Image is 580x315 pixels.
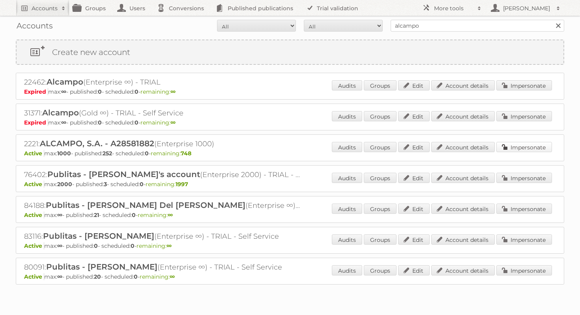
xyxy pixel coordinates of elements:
strong: ∞ [57,211,62,219]
h2: [PERSON_NAME] [501,4,552,12]
h2: 22462: (Enterprise ∞) - TRIAL [24,77,300,87]
a: Account details [431,234,495,245]
a: Impersonate [496,111,552,121]
span: ALCAMPO, S.A. - A28581882 [40,139,154,148]
span: Publitas - [PERSON_NAME] [43,231,154,241]
a: Groups [364,265,397,275]
a: Audits [332,173,362,183]
span: remaining: [146,181,188,188]
a: Groups [364,142,397,152]
span: Active [24,211,44,219]
span: Publitas - [PERSON_NAME] [46,262,157,272]
p: max: - published: - scheduled: - [24,88,556,95]
span: remaining: [138,211,173,219]
strong: 0 [131,242,135,249]
span: remaining: [140,119,176,126]
span: Alcampo [47,77,83,87]
strong: ∞ [167,242,172,249]
a: Edit [398,80,430,91]
strong: 0 [98,119,102,126]
strong: 748 [181,150,191,157]
h2: More tools [434,4,473,12]
p: max: - published: - scheduled: - [24,119,556,126]
a: Impersonate [496,173,552,183]
strong: 0 [94,242,98,249]
a: Account details [431,204,495,214]
a: Audits [332,111,362,121]
span: Active [24,181,44,188]
strong: 0 [140,181,144,188]
a: Edit [398,142,430,152]
h2: 84188: (Enterprise ∞) - TRIAL - Self Service [24,200,300,211]
span: remaining: [137,242,172,249]
a: Edit [398,111,430,121]
span: remaining: [140,88,176,95]
strong: 2000 [57,181,72,188]
a: Groups [364,80,397,91]
a: Edit [398,204,430,214]
a: Impersonate [496,204,552,214]
strong: ∞ [57,273,62,280]
span: Active [24,242,44,249]
h2: 76402: (Enterprise 2000) - TRIAL - Self Service [24,170,300,180]
h2: 31371: (Gold ∞) - TRIAL - Self Service [24,108,300,118]
strong: 252 [103,150,112,157]
a: Account details [431,265,495,275]
a: Impersonate [496,80,552,91]
a: Account details [431,142,495,152]
a: Audits [332,204,362,214]
a: Audits [332,265,362,275]
p: max: - published: - scheduled: - [24,150,556,157]
strong: 0 [134,273,138,280]
strong: ∞ [170,273,175,280]
strong: ∞ [168,211,173,219]
a: Audits [332,234,362,245]
span: Publitas - [PERSON_NAME]'s account [47,170,200,179]
span: Active [24,273,44,280]
strong: ∞ [61,119,66,126]
span: Active [24,150,44,157]
strong: 20 [94,273,101,280]
p: max: - published: - scheduled: - [24,242,556,249]
a: Groups [364,111,397,121]
h2: 80091: (Enterprise ∞) - TRIAL - Self Service [24,262,300,272]
strong: ∞ [170,119,176,126]
a: Edit [398,234,430,245]
strong: 0 [135,119,138,126]
a: Groups [364,173,397,183]
span: remaining: [151,150,191,157]
a: Edit [398,173,430,183]
span: Alcampo [42,108,79,117]
strong: 21 [94,211,99,219]
a: Create new account [17,40,563,64]
a: Account details [431,173,495,183]
span: remaining: [140,273,175,280]
h2: 2221: (Enterprise 1000) [24,139,300,149]
span: Expired [24,88,48,95]
a: Account details [431,80,495,91]
strong: 1000 [57,150,71,157]
p: max: - published: - scheduled: - [24,211,556,219]
span: Publitas - [PERSON_NAME] Del [PERSON_NAME] [46,200,245,210]
strong: 3 [104,181,107,188]
p: max: - published: - scheduled: - [24,181,556,188]
strong: 0 [98,88,102,95]
a: Groups [364,204,397,214]
a: Impersonate [496,234,552,245]
a: Account details [431,111,495,121]
strong: 0 [135,88,138,95]
strong: ∞ [170,88,176,95]
h2: 83116: (Enterprise ∞) - TRIAL - Self Service [24,231,300,241]
a: Groups [364,234,397,245]
a: Audits [332,80,362,91]
strong: 0 [132,211,136,219]
strong: ∞ [57,242,62,249]
span: Expired [24,119,48,126]
a: Audits [332,142,362,152]
a: Impersonate [496,265,552,275]
p: max: - published: - scheduled: - [24,273,556,280]
a: Edit [398,265,430,275]
strong: 0 [145,150,149,157]
h2: Accounts [32,4,58,12]
strong: ∞ [61,88,66,95]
